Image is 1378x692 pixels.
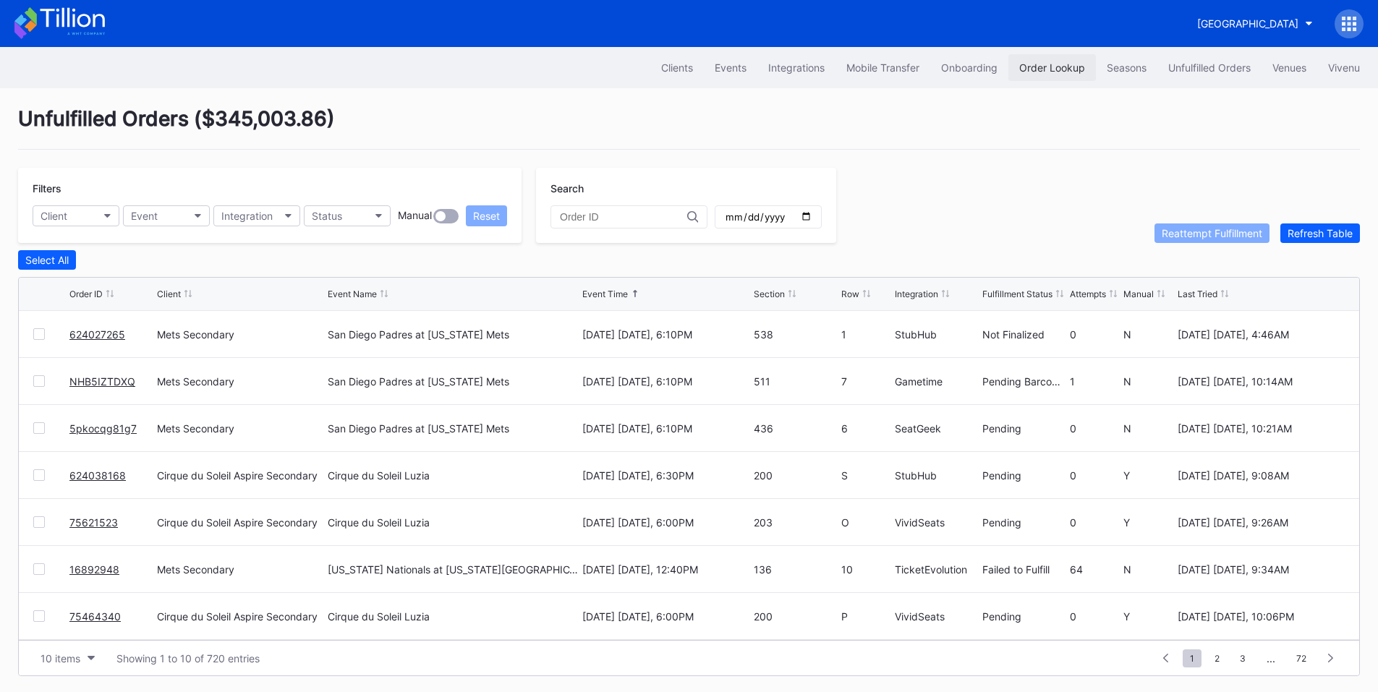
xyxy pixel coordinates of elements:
a: Onboarding [930,54,1008,81]
a: 16892948 [69,563,119,576]
div: TicketEvolution [895,563,979,576]
div: 203 [754,516,838,529]
button: Client [33,205,119,226]
div: 10 items [41,652,80,665]
div: Onboarding [941,61,998,74]
div: [DATE] [DATE], 6:10PM [582,375,749,388]
div: Manual [1123,289,1154,299]
div: Manual [398,209,432,223]
div: Integration [895,289,938,299]
div: Search [550,182,822,195]
div: Event Time [582,289,628,299]
button: Venues [1262,54,1317,81]
div: [DATE] [DATE], 9:26AM [1178,516,1345,529]
a: Unfulfilled Orders [1157,54,1262,81]
div: Y [1123,610,1173,623]
div: Not Finalized [982,328,1066,341]
a: 5pkocqg81g7 [69,422,137,435]
div: Venues [1272,61,1306,74]
div: Seasons [1107,61,1147,74]
div: Attempts [1070,289,1106,299]
div: Reattempt Fulfillment [1162,227,1262,239]
div: Refresh Table [1288,227,1353,239]
div: [DATE] [DATE], 6:10PM [582,328,749,341]
div: [DATE] [DATE], 10:06PM [1178,610,1345,623]
div: Unfulfilled Orders [1168,61,1251,74]
div: VividSeats [895,610,979,623]
div: P [841,610,891,623]
div: 10 [841,563,891,576]
div: [DATE] [DATE], 10:21AM [1178,422,1345,435]
div: Section [754,289,785,299]
div: 0 [1070,328,1120,341]
div: [GEOGRAPHIC_DATA] [1197,17,1298,30]
div: [DATE] [DATE], 4:46AM [1178,328,1345,341]
div: Row [841,289,859,299]
span: 3 [1233,649,1253,667]
div: 1 [1070,375,1120,388]
a: 624038168 [69,469,126,482]
div: Last Tried [1178,289,1217,299]
div: 0 [1070,469,1120,482]
div: Clients [661,61,693,74]
div: [US_STATE] Nationals at [US_STATE][GEOGRAPHIC_DATA] [328,563,579,576]
div: Cirque du Soleil Luzia [328,610,430,623]
div: 6 [841,422,891,435]
a: 75464340 [69,610,121,623]
div: SeatGeek [895,422,979,435]
input: Order ID [560,211,687,223]
div: Pending [982,610,1066,623]
button: Reattempt Fulfillment [1154,223,1269,243]
div: Pending [982,422,1066,435]
a: NHB5IZTDXQ [69,375,135,388]
div: Mets Secondary [157,422,324,435]
button: Vivenu [1317,54,1371,81]
button: Event [123,205,210,226]
div: N [1123,422,1173,435]
div: S [841,469,891,482]
div: Client [157,289,181,299]
div: Mobile Transfer [846,61,919,74]
button: Seasons [1096,54,1157,81]
div: Order ID [69,289,103,299]
div: 1 [841,328,891,341]
div: Mets Secondary [157,328,324,341]
div: Gametime [895,375,979,388]
div: Client [41,210,67,222]
a: 75621523 [69,516,118,529]
span: 72 [1289,649,1314,667]
button: Integrations [757,54,835,81]
div: Cirque du Soleil Luzia [328,516,430,529]
div: Integrations [768,61,825,74]
div: Mets Secondary [157,375,324,388]
div: San Diego Padres at [US_STATE] Mets [328,328,509,341]
button: [GEOGRAPHIC_DATA] [1186,10,1324,37]
div: Pending [982,469,1066,482]
div: [DATE] [DATE], 6:30PM [582,469,749,482]
div: N [1123,328,1173,341]
div: [DATE] [DATE], 10:14AM [1178,375,1345,388]
div: Y [1123,516,1173,529]
div: [DATE] [DATE], 6:00PM [582,516,749,529]
div: Failed to Fulfill [982,563,1066,576]
div: 0 [1070,422,1120,435]
div: Select All [25,254,69,266]
a: Order Lookup [1008,54,1096,81]
span: 2 [1207,649,1227,667]
button: Status [304,205,391,226]
div: Y [1123,469,1173,482]
div: Order Lookup [1019,61,1085,74]
button: Clients [650,54,704,81]
div: Unfulfilled Orders ( $345,003.86 ) [18,106,1360,150]
button: Events [704,54,757,81]
div: San Diego Padres at [US_STATE] Mets [328,375,509,388]
div: Event Name [328,289,377,299]
div: VividSeats [895,516,979,529]
div: 538 [754,328,838,341]
a: Mobile Transfer [835,54,930,81]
